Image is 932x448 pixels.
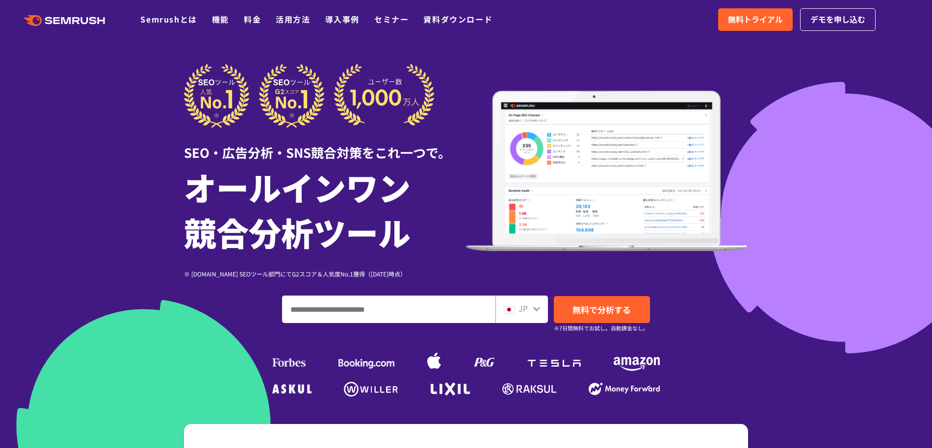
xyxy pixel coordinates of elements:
span: 無料で分析する [572,303,631,316]
a: 料金 [244,13,261,25]
a: 機能 [212,13,229,25]
span: デモを申し込む [810,13,865,26]
a: 導入事例 [325,13,360,25]
a: デモを申し込む [800,8,876,31]
a: 資料ダウンロード [423,13,492,25]
input: ドメイン、キーワードまたはURLを入力してください [283,296,495,323]
div: ※ [DOMAIN_NAME] SEOツール部門にてG2スコア＆人気度No.1獲得（[DATE]時点） [184,269,466,278]
a: 無料で分析する [554,296,650,323]
div: SEO・広告分析・SNS競合対策をこれ一つで。 [184,128,466,162]
a: Semrushとは [140,13,197,25]
h1: オールインワン 競合分析ツール [184,164,466,254]
span: JP [518,302,528,314]
a: 無料トライアル [718,8,793,31]
span: 無料トライアル [728,13,783,26]
a: セミナー [374,13,409,25]
a: 活用方法 [276,13,310,25]
small: ※7日間無料でお試し。自動課金なし。 [554,324,648,333]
